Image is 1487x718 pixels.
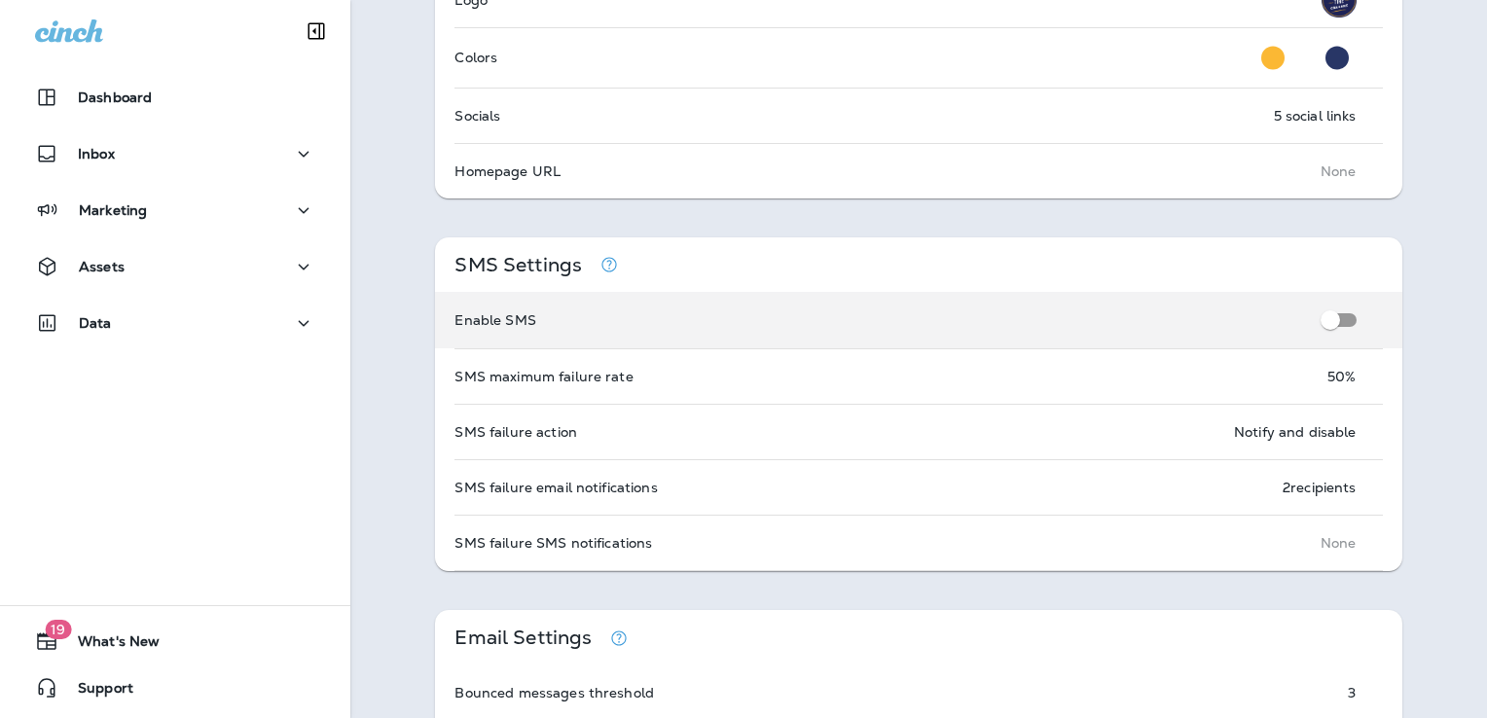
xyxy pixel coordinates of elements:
button: Assets [19,247,331,286]
p: 3 [1348,685,1356,700]
span: Support [58,680,133,703]
button: Primary Color [1253,38,1292,78]
p: Assets [79,259,125,274]
p: Data [79,315,112,331]
button: Inbox [19,134,331,173]
button: Marketing [19,191,331,230]
button: Support [19,668,331,707]
p: 5 social links [1274,108,1357,124]
p: SMS failure action [454,424,577,440]
p: SMS maximum failure rate [454,369,633,384]
p: None [1321,535,1357,551]
p: SMS Settings [454,257,582,273]
span: What's New [58,633,160,657]
p: Email Settings [454,629,592,646]
p: 2 recipients [1283,480,1357,495]
p: Enable SMS [454,312,535,328]
p: Dashboard [78,90,152,105]
span: 19 [45,620,71,639]
p: 50 % [1327,369,1356,384]
button: 19What's New [19,622,331,661]
p: Colors [454,50,497,65]
p: SMS failure email notifications [454,480,657,495]
button: Data [19,304,331,342]
p: Notify and disable [1234,424,1357,440]
p: SMS failure SMS notifications [454,535,652,551]
button: Collapse Sidebar [289,12,344,51]
p: Socials [454,108,500,124]
p: None [1321,163,1357,179]
button: Secondary Color [1318,38,1357,78]
p: Inbox [78,146,115,162]
button: Dashboard [19,78,331,117]
p: Bounced messages threshold [454,685,654,700]
p: Marketing [79,202,147,218]
p: Homepage URL [454,163,561,179]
